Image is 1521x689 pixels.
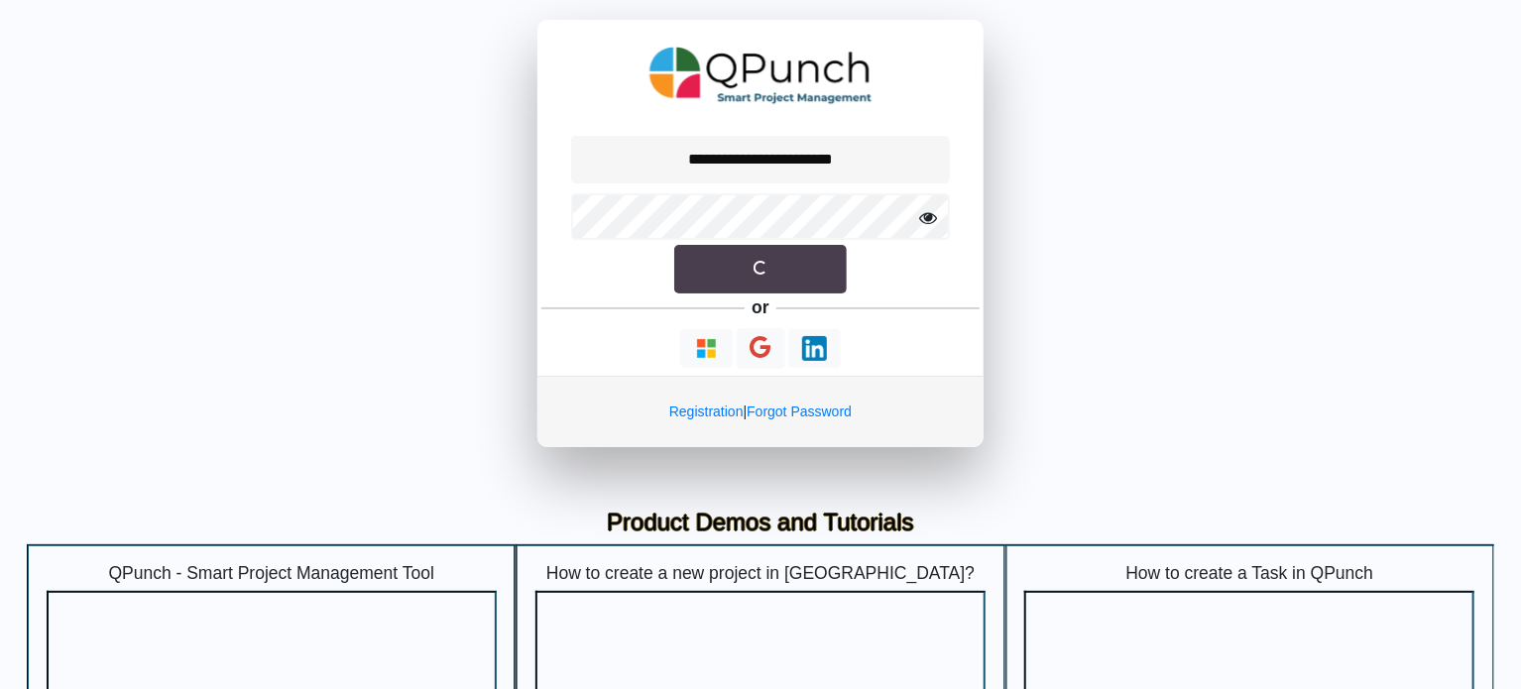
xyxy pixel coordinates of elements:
button: Continue With Google [737,328,785,369]
h5: or [749,293,773,321]
a: Registration [669,403,744,419]
div: | [537,376,984,447]
a: Forgot Password [747,403,852,419]
img: Loading... [694,336,719,361]
button: Continue With LinkedIn [788,329,841,368]
h3: Product Demos and Tutorials [42,509,1479,537]
img: Loading... [802,336,827,361]
button: Continue With Microsoft Azure [680,329,733,368]
h5: How to create a new project in [GEOGRAPHIC_DATA]? [535,563,986,584]
img: QPunch [649,40,873,111]
h5: How to create a Task in QPunch [1024,563,1474,584]
h5: QPunch - Smart Project Management Tool [47,563,497,584]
